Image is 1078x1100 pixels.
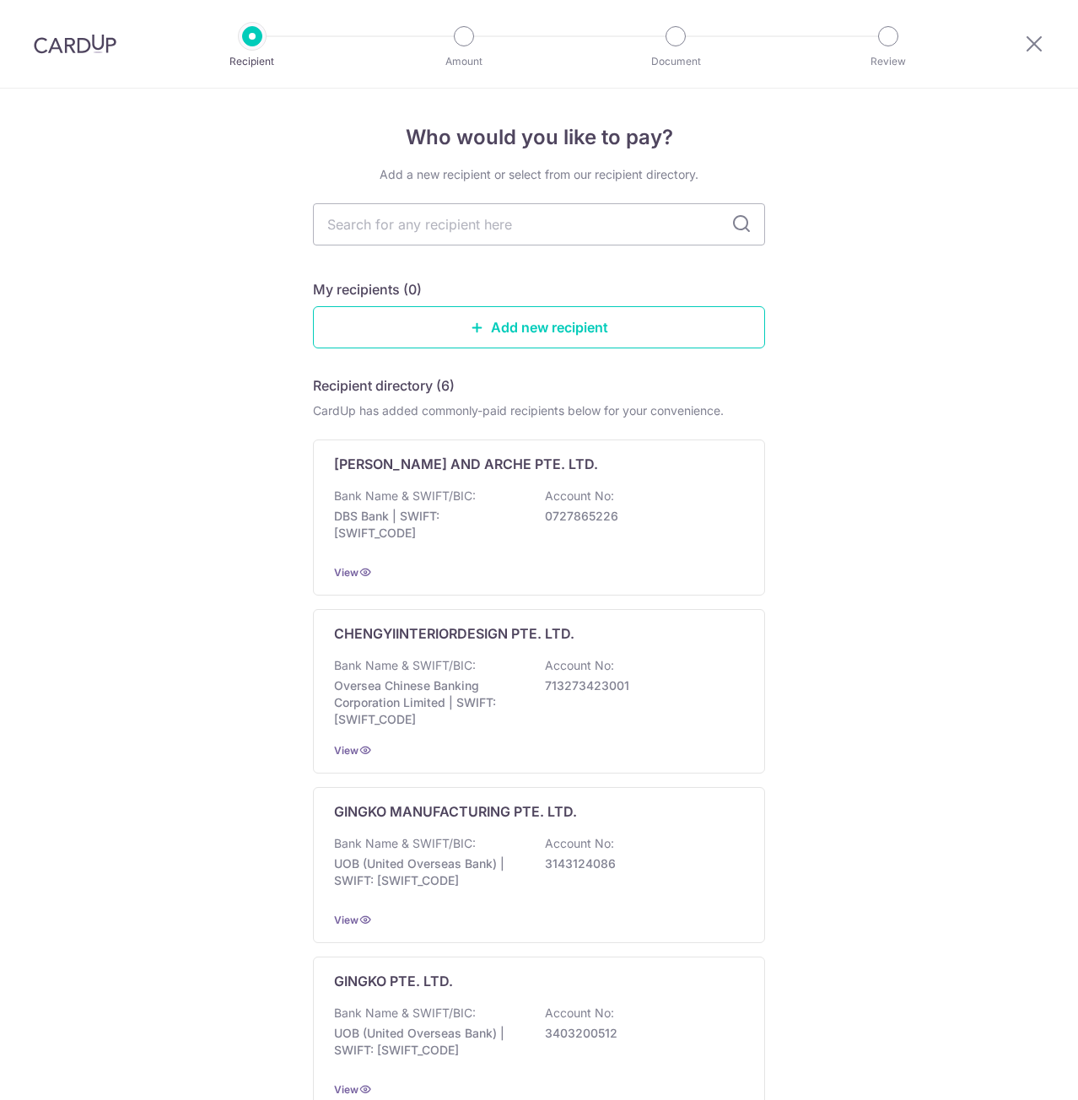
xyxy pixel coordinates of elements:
[334,677,523,728] p: Oversea Chinese Banking Corporation Limited | SWIFT: [SWIFT_CODE]
[334,1005,476,1022] p: Bank Name & SWIFT/BIC:
[545,508,734,525] p: 0727865226
[334,1083,358,1096] a: View
[334,488,476,504] p: Bank Name & SWIFT/BIC:
[613,53,738,70] p: Document
[313,122,765,153] h4: Who would you like to pay?
[970,1049,1061,1092] iframe: Opens a widget where you can find more information
[313,203,765,245] input: Search for any recipient here
[313,375,455,396] h5: Recipient directory (6)
[545,1025,734,1042] p: 3403200512
[826,53,951,70] p: Review
[334,971,453,991] p: GINGKO PTE. LTD.
[313,402,765,419] div: CardUp has added commonly-paid recipients below for your convenience.
[34,34,116,54] img: CardUp
[545,855,734,872] p: 3143124086
[545,677,734,694] p: 713273423001
[545,835,614,852] p: Account No:
[334,1025,523,1059] p: UOB (United Overseas Bank) | SWIFT: [SWIFT_CODE]
[334,801,577,822] p: GINGKO MANUFACTURING PTE. LTD.
[334,657,476,674] p: Bank Name & SWIFT/BIC:
[190,53,315,70] p: Recipient
[334,744,358,757] a: View
[313,306,765,348] a: Add new recipient
[402,53,526,70] p: Amount
[334,566,358,579] a: View
[334,914,358,926] a: View
[334,855,523,889] p: UOB (United Overseas Bank) | SWIFT: [SWIFT_CODE]
[334,835,476,852] p: Bank Name & SWIFT/BIC:
[545,657,614,674] p: Account No:
[334,508,523,542] p: DBS Bank | SWIFT: [SWIFT_CODE]
[334,623,574,644] p: CHENGYIINTERIORDESIGN PTE. LTD.
[545,488,614,504] p: Account No:
[334,454,598,474] p: [PERSON_NAME] AND ARCHE PTE. LTD.
[313,166,765,183] div: Add a new recipient or select from our recipient directory.
[313,279,422,299] h5: My recipients (0)
[545,1005,614,1022] p: Account No:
